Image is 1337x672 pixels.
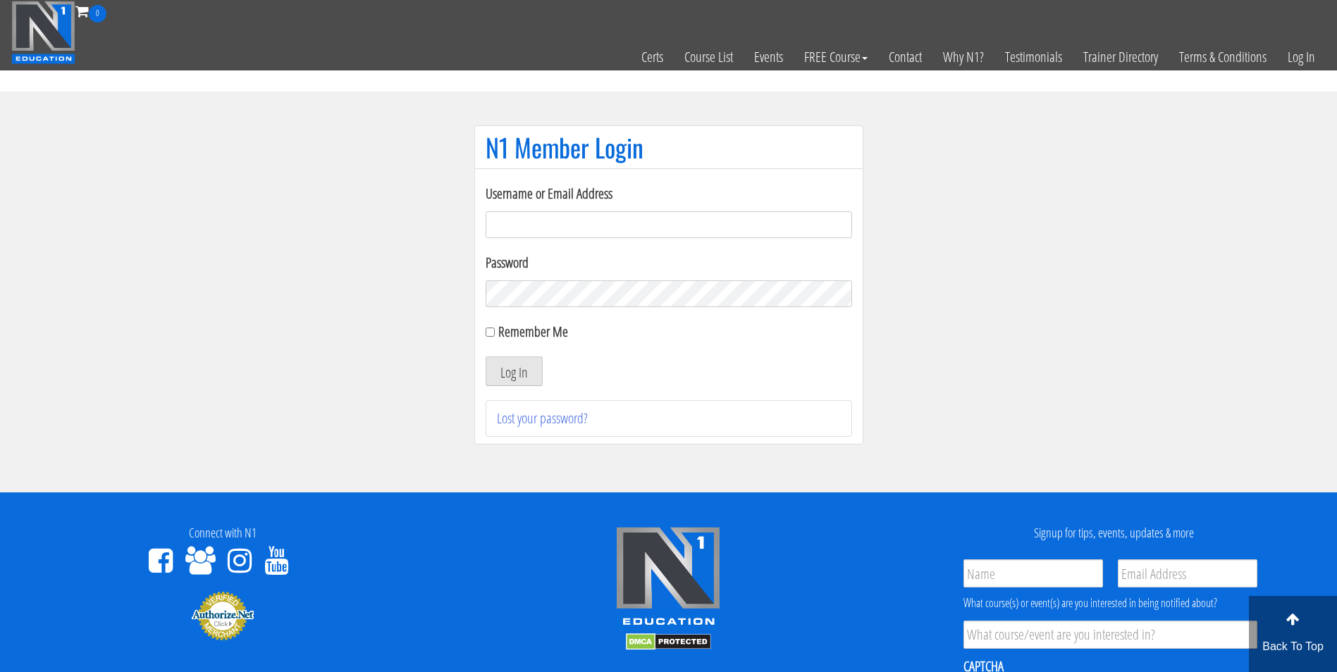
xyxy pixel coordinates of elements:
label: Username or Email Address [486,183,852,204]
label: Password [486,252,852,273]
a: Trainer Directory [1073,23,1169,92]
input: Name [963,559,1103,587]
a: Terms & Conditions [1169,23,1277,92]
a: Log In [1277,23,1326,92]
a: Certs [631,23,674,92]
a: 0 [75,1,106,20]
h4: Signup for tips, events, updates & more [902,526,1326,540]
a: FREE Course [794,23,878,92]
button: Log In [486,356,543,386]
a: Course List [674,23,744,92]
img: Authorize.Net Merchant - Click to Verify [191,590,254,641]
h1: N1 Member Login [486,133,852,161]
input: Email Address [1118,559,1257,587]
img: n1-edu-logo [615,526,721,630]
p: Back To Top [1249,638,1337,655]
label: Remember Me [498,322,568,341]
a: Events [744,23,794,92]
a: Why N1? [932,23,994,92]
img: DMCA.com Protection Status [626,633,711,650]
img: n1-education [11,1,75,64]
h4: Connect with N1 [11,526,435,540]
span: 0 [89,5,106,23]
a: Testimonials [994,23,1073,92]
a: Contact [878,23,932,92]
a: Lost your password? [497,409,588,428]
input: What course/event are you interested in? [963,621,1257,649]
div: What course(s) or event(s) are you interested in being notified about? [963,595,1257,611]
